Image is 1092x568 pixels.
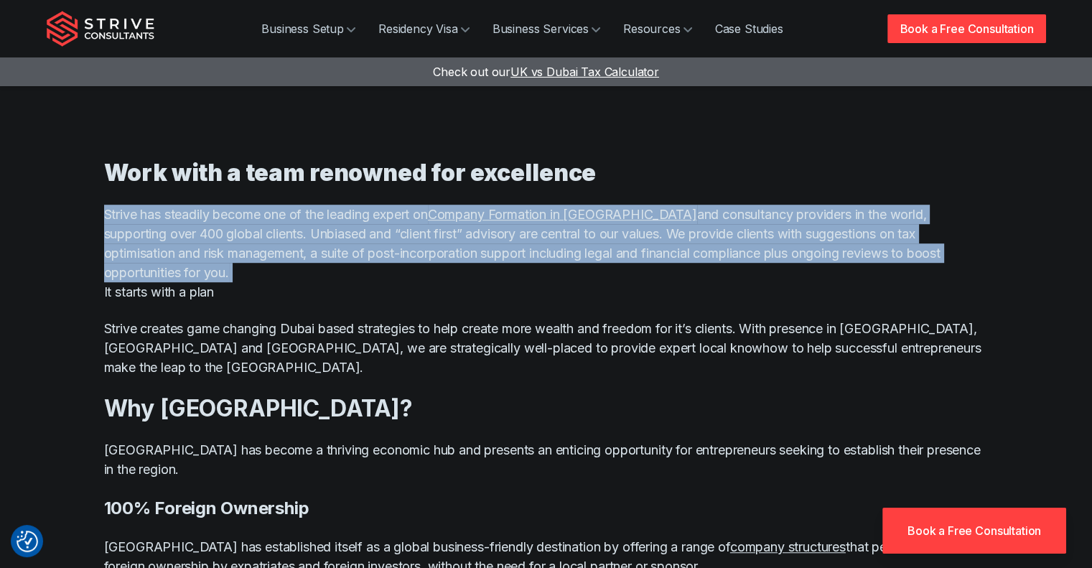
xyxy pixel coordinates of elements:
a: Business Services [481,14,612,43]
p: Strive creates game changing Dubai based strategies to help create more wealth and freedom for it... [104,319,989,377]
a: Company Formation in [GEOGRAPHIC_DATA] [428,207,697,222]
img: Revisit consent button [17,531,38,552]
h3: Why [GEOGRAPHIC_DATA]? [104,394,989,423]
img: Strive Consultants [47,11,154,47]
a: company structures [730,539,846,554]
h4: 100% Foreign Ownership [104,496,989,520]
a: Check out ourUK vs Dubai Tax Calculator [433,65,659,79]
a: Book a Free Consultation [887,14,1045,43]
a: Case Studies [704,14,795,43]
strong: Work with a team renowned for excellence [104,159,597,187]
p: [GEOGRAPHIC_DATA] has become a thriving economic hub and presents an enticing opportunity for ent... [104,440,989,479]
p: Strive has steadily become one of the leading expert on and consultancy providers in the world, s... [104,205,989,302]
button: Consent Preferences [17,531,38,552]
a: Book a Free Consultation [882,508,1066,554]
a: Business Setup [250,14,367,43]
span: UK vs Dubai Tax Calculator [510,65,659,79]
a: Resources [612,14,704,43]
a: Residency Visa [367,14,481,43]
